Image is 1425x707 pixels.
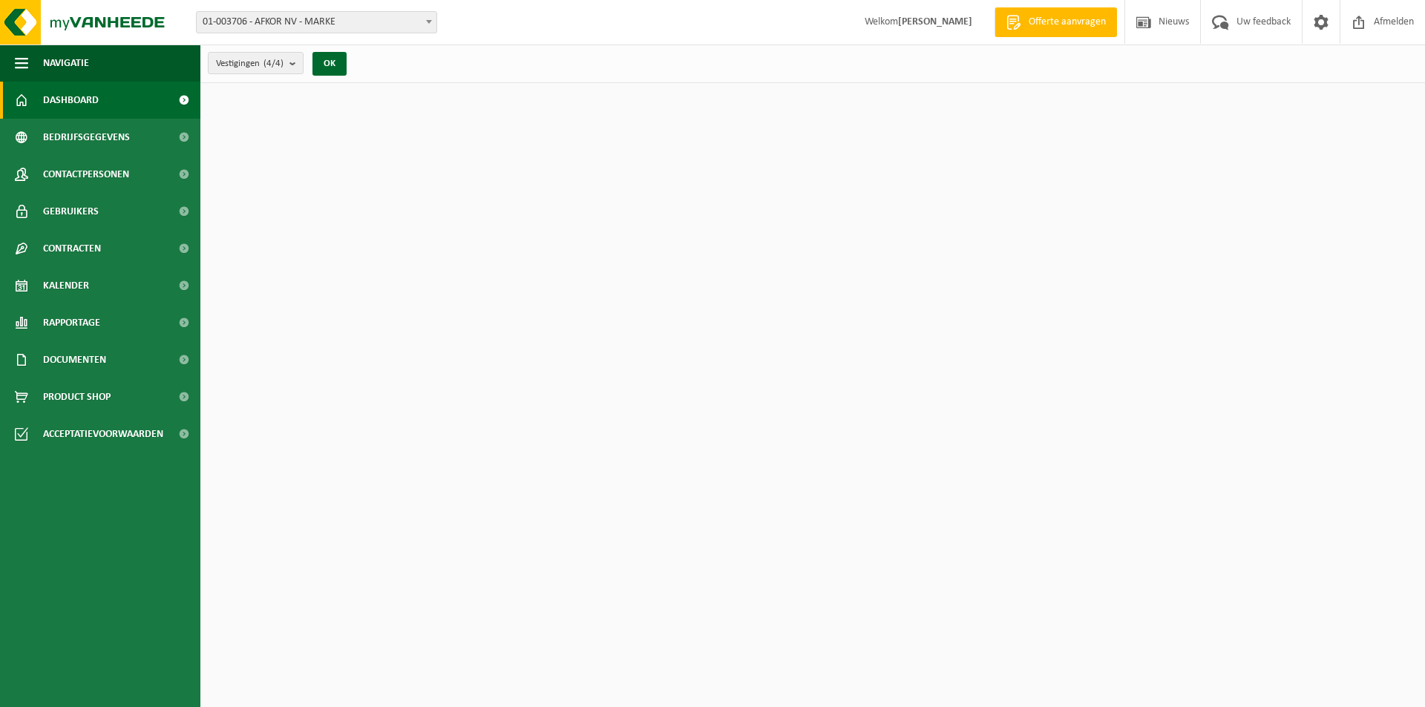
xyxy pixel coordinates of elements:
[197,12,436,33] span: 01-003706 - AFKOR NV - MARKE
[43,82,99,119] span: Dashboard
[43,193,99,230] span: Gebruikers
[898,16,972,27] strong: [PERSON_NAME]
[43,267,89,304] span: Kalender
[312,52,347,76] button: OK
[43,119,130,156] span: Bedrijfsgegevens
[43,156,129,193] span: Contactpersonen
[43,341,106,378] span: Documenten
[208,52,304,74] button: Vestigingen(4/4)
[43,304,100,341] span: Rapportage
[995,7,1117,37] a: Offerte aanvragen
[43,230,101,267] span: Contracten
[43,45,89,82] span: Navigatie
[263,59,284,68] count: (4/4)
[196,11,437,33] span: 01-003706 - AFKOR NV - MARKE
[1025,15,1110,30] span: Offerte aanvragen
[43,415,163,453] span: Acceptatievoorwaarden
[216,53,284,75] span: Vestigingen
[43,378,111,415] span: Product Shop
